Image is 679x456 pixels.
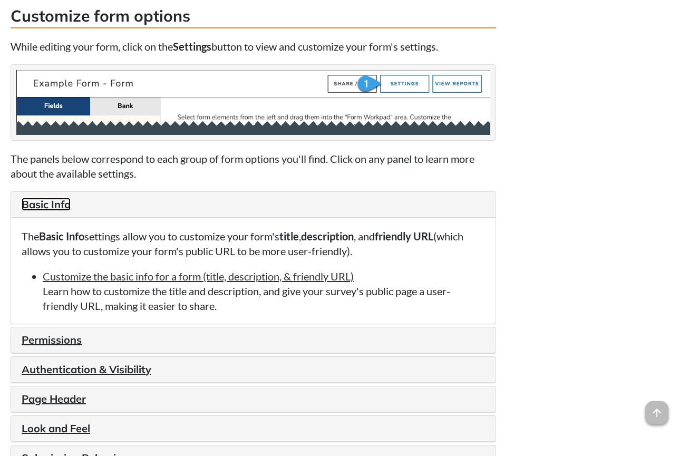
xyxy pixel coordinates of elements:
[645,402,668,415] a: arrow_upward
[22,422,90,435] a: Look and Feel
[22,363,151,376] a: Authentication & Visibility
[43,270,354,283] a: Customize the basic info for a form (title, description, & friendly URL)
[11,5,496,28] h3: Customize form options
[39,230,84,242] strong: Basic Info
[22,198,71,211] a: Basic Info
[301,230,354,242] strong: description
[16,70,490,134] img: navigating to a form settings
[375,230,433,242] strong: friendly URL
[43,269,485,313] li: Learn how to customize the title and description, and give your survey's public page a user-frien...
[11,39,496,54] p: While editing your form, click on the button to view and customize your form's settings.
[22,333,82,346] a: Permissions
[173,40,211,53] strong: Settings
[22,229,485,258] p: The settings allow you to customize your form's , , and (which allows you to customize your form'...
[11,151,496,181] p: The panels below correspond to each group of form options you'll find. Click on any panel to lear...
[22,392,86,405] a: Page Header
[279,230,299,242] strong: title
[645,401,668,424] span: arrow_upward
